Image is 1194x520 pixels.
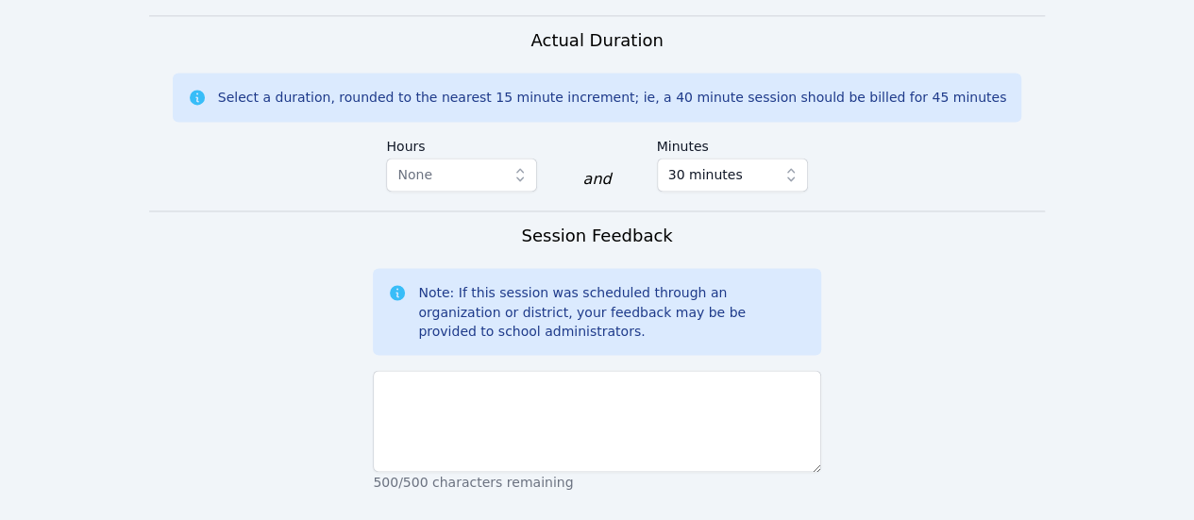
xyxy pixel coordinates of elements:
div: and [582,168,611,191]
h3: Session Feedback [521,223,672,249]
span: None [397,167,432,182]
h3: Actual Duration [530,27,663,54]
label: Minutes [657,129,808,158]
button: None [386,158,537,192]
button: 30 minutes [657,158,808,192]
div: Select a duration, rounded to the nearest 15 minute increment; ie, a 40 minute session should be ... [218,88,1006,107]
span: 30 minutes [668,163,743,186]
p: 500/500 characters remaining [373,472,820,491]
div: Note: If this session was scheduled through an organization or district, your feedback may be be ... [418,283,805,340]
label: Hours [386,129,537,158]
